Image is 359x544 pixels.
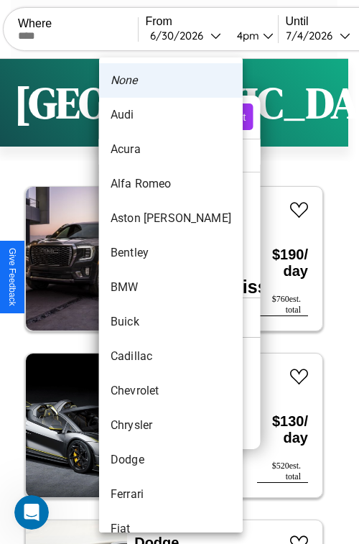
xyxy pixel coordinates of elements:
li: Audi [99,98,243,132]
li: Cadillac [99,339,243,374]
li: Bentley [99,236,243,270]
li: Aston [PERSON_NAME] [99,201,243,236]
li: Dodge [99,443,243,477]
iframe: Intercom live chat [14,495,49,530]
li: Alfa Romeo [99,167,243,201]
li: Chrysler [99,408,243,443]
li: BMW [99,270,243,305]
li: Acura [99,132,243,167]
li: Ferrari [99,477,243,512]
em: None [111,72,138,89]
li: Buick [99,305,243,339]
li: Chevrolet [99,374,243,408]
div: Give Feedback [7,248,17,306]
